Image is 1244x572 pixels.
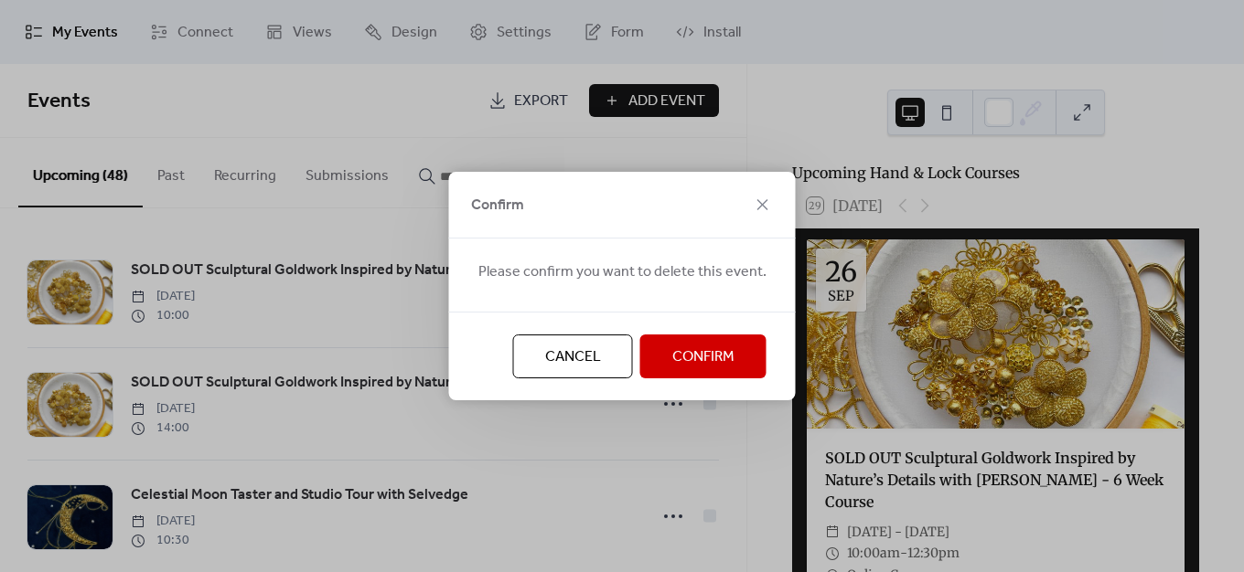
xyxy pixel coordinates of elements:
span: Please confirm you want to delete this event. [478,261,767,283]
span: Cancel [545,346,601,368]
button: Cancel [513,334,633,378]
span: Confirm [471,195,524,217]
span: Confirm [672,346,735,368]
button: Confirm [640,334,767,378]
